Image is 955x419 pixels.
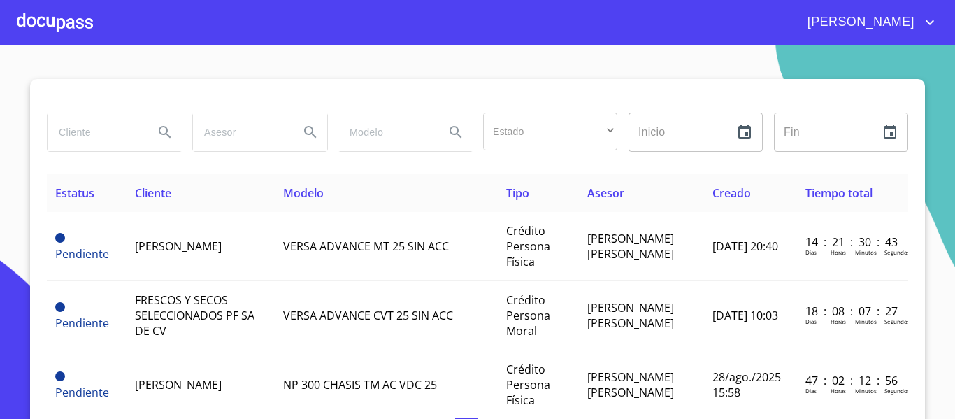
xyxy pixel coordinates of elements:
button: Search [439,115,473,149]
span: Crédito Persona Física [506,223,550,269]
span: Pendiente [55,246,109,262]
span: Creado [712,185,751,201]
span: Modelo [283,185,324,201]
input: search [338,113,433,151]
span: Crédito Persona Física [506,362,550,408]
span: [DATE] 10:03 [712,308,778,323]
p: 18 : 08 : 07 : 27 [805,304,900,319]
span: Pendiente [55,315,109,331]
p: Horas [831,248,846,256]
p: 14 : 21 : 30 : 43 [805,234,900,250]
span: Tipo [506,185,529,201]
span: Tiempo total [805,185,873,201]
p: Minutos [855,387,877,395]
input: search [48,113,143,151]
span: Pendiente [55,371,65,381]
p: Dias [805,318,817,325]
button: account of current user [797,11,938,34]
p: Segundos [884,387,910,395]
span: [PERSON_NAME] [797,11,921,34]
span: NP 300 CHASIS TM AC VDC 25 [283,377,437,392]
button: Search [294,115,327,149]
p: 47 : 02 : 12 : 56 [805,373,900,388]
input: search [193,113,288,151]
button: Search [148,115,182,149]
p: Minutos [855,318,877,325]
span: Pendiente [55,233,65,243]
p: Horas [831,318,846,325]
span: [PERSON_NAME] [PERSON_NAME] [587,369,674,400]
span: VERSA ADVANCE CVT 25 SIN ACC [283,308,453,323]
span: FRESCOS Y SECOS SELECCIONADOS PF SA DE CV [135,292,254,339]
p: Segundos [884,318,910,325]
span: 28/ago./2025 15:58 [712,369,781,400]
span: [DATE] 20:40 [712,239,778,254]
span: [PERSON_NAME] [PERSON_NAME] [587,231,674,262]
span: VERSA ADVANCE MT 25 SIN ACC [283,239,449,254]
span: [PERSON_NAME] [135,377,222,392]
p: Horas [831,387,846,395]
p: Dias [805,387,817,395]
div: ​ [483,113,617,150]
p: Dias [805,248,817,256]
span: [PERSON_NAME] [PERSON_NAME] [587,300,674,331]
span: Cliente [135,185,171,201]
p: Segundos [884,248,910,256]
span: Crédito Persona Moral [506,292,550,339]
p: Minutos [855,248,877,256]
span: Asesor [587,185,624,201]
span: Pendiente [55,385,109,400]
span: [PERSON_NAME] [135,239,222,254]
span: Estatus [55,185,94,201]
span: Pendiente [55,302,65,312]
